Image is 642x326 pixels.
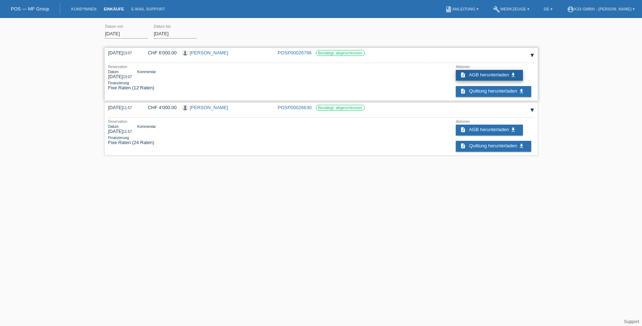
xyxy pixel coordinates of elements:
[190,50,228,55] a: [PERSON_NAME]
[456,86,531,97] a: description Quittung herunterladen get_app
[445,6,452,13] i: book
[108,125,132,134] div: [DATE]
[469,143,517,148] span: Quittung herunterladen
[137,70,156,74] div: Kommentar
[128,7,169,11] a: E-Mail Support
[137,125,156,129] div: Kommentar
[108,65,167,69] div: Reservation
[527,105,538,116] div: auf-/zuklappen
[460,127,466,133] i: description
[510,72,516,78] i: get_app
[469,127,509,132] span: AGB herunterladen
[123,130,132,134] span: 11:57
[143,105,177,110] div: CHF 4'000.00
[108,125,132,129] div: Datum
[567,6,574,13] i: account_circle
[469,72,509,77] span: AGB herunterladen
[108,50,137,55] div: [DATE]
[123,51,132,55] span: 13:07
[469,88,517,94] span: Quittung herunterladen
[460,143,466,149] i: description
[11,6,49,12] a: POS — MF Group
[108,70,132,79] div: [DATE]
[108,81,167,85] div: Finanzierung
[316,50,365,56] label: Bestätigt, abgeschlossen
[278,50,312,55] a: POSP00026786
[456,141,531,152] a: description Quittung herunterladen get_app
[190,105,228,110] a: [PERSON_NAME]
[123,106,132,110] span: 11:57
[456,65,534,69] div: Aktionen
[519,143,524,149] i: get_app
[563,7,638,11] a: account_circleK33 GmbH - [PERSON_NAME] ▾
[441,7,482,11] a: bookAnleitung ▾
[489,7,533,11] a: buildWerkzeuge ▾
[108,105,137,110] div: [DATE]
[108,70,132,74] div: Datum
[108,120,167,124] div: Reservation
[143,50,177,55] div: CHF 6'000.00
[108,81,167,90] div: Fixe Raten (12 Raten)
[460,72,466,78] i: description
[316,105,365,111] label: Bestätigt, abgeschlossen
[456,120,534,124] div: Aktionen
[510,127,516,133] i: get_app
[108,136,167,145] div: Fixe Raten (24 Raten)
[108,136,167,140] div: Finanzierung
[519,88,524,94] i: get_app
[100,7,127,11] a: Einkäufe
[460,88,466,94] i: description
[527,50,538,61] div: auf-/zuklappen
[540,7,556,11] a: DE ▾
[456,125,523,135] a: description AGB herunterladen get_app
[493,6,500,13] i: build
[123,75,132,79] span: 13:07
[624,319,639,324] a: Support
[278,105,312,110] a: POSP00026630
[456,70,523,81] a: description AGB herunterladen get_app
[67,7,100,11] a: Kund*innen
